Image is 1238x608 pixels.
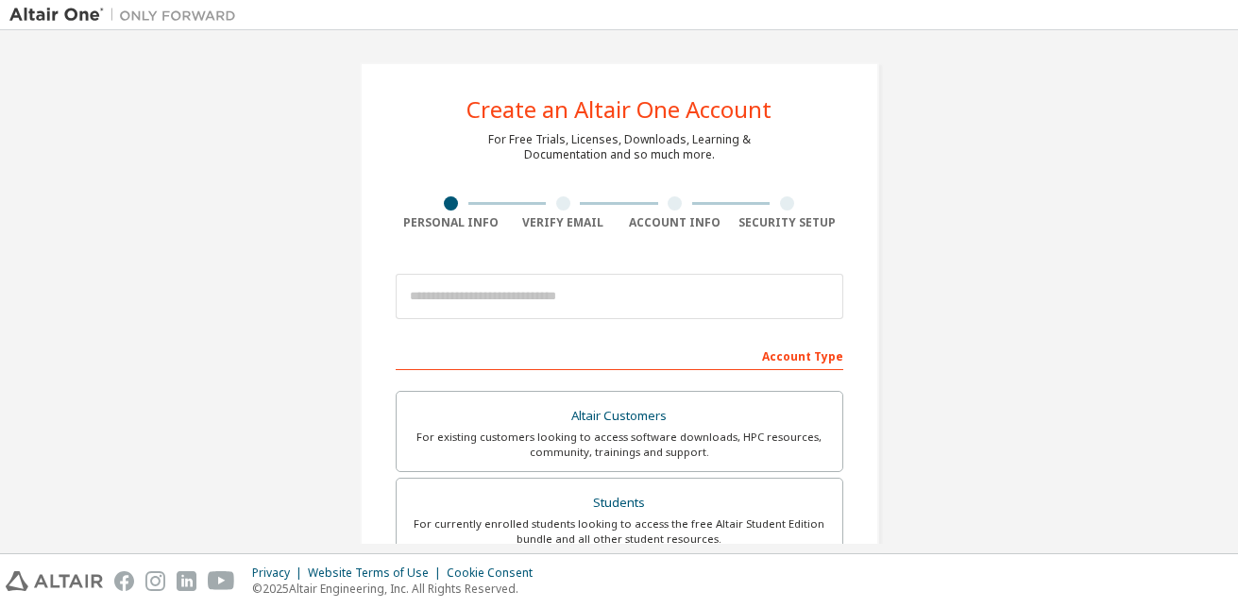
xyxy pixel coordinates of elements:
[408,403,831,430] div: Altair Customers
[145,571,165,591] img: instagram.svg
[252,566,308,581] div: Privacy
[396,215,508,230] div: Personal Info
[507,215,619,230] div: Verify Email
[208,571,235,591] img: youtube.svg
[114,571,134,591] img: facebook.svg
[6,571,103,591] img: altair_logo.svg
[731,215,843,230] div: Security Setup
[488,132,751,162] div: For Free Trials, Licenses, Downloads, Learning & Documentation and so much more.
[447,566,544,581] div: Cookie Consent
[408,430,831,460] div: For existing customers looking to access software downloads, HPC resources, community, trainings ...
[9,6,246,25] img: Altair One
[466,98,772,121] div: Create an Altair One Account
[408,516,831,547] div: For currently enrolled students looking to access the free Altair Student Edition bundle and all ...
[252,581,544,597] p: © 2025 Altair Engineering, Inc. All Rights Reserved.
[308,566,447,581] div: Website Terms of Use
[396,340,843,370] div: Account Type
[408,490,831,516] div: Students
[619,215,732,230] div: Account Info
[177,571,196,591] img: linkedin.svg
